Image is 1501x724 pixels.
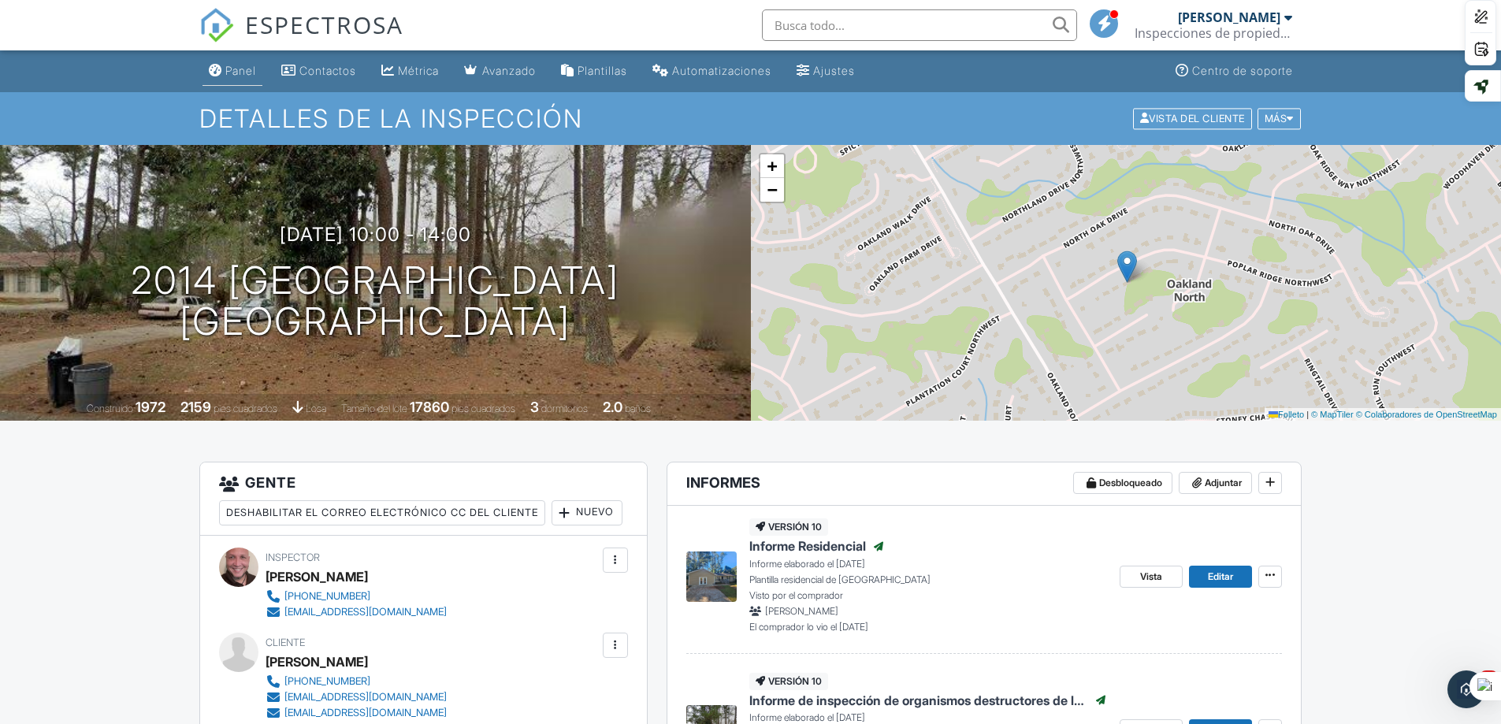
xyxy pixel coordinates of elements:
font: [GEOGRAPHIC_DATA] [180,298,570,344]
font: Vista del cliente [1149,113,1245,124]
a: Contactos [275,57,362,86]
a: Avanzado [458,57,542,86]
font: [EMAIL_ADDRESS][DOMAIN_NAME] [284,707,447,718]
font: [EMAIL_ADDRESS][DOMAIN_NAME] [284,691,447,703]
font: [PHONE_NUMBER] [284,675,370,687]
font: Métrica [398,64,439,77]
a: Vista del cliente [1131,112,1256,124]
font: ESPECTROSA [245,9,403,41]
font: [PHONE_NUMBER] [284,590,370,602]
font: Avanzado [482,64,536,77]
a: Ajustes [790,57,861,86]
a: [EMAIL_ADDRESS][DOMAIN_NAME] [266,705,447,721]
a: Plantillas [555,57,633,86]
font: − [767,180,777,199]
font: Plantillas [578,64,627,77]
a: Métrica [375,57,445,86]
a: [PHONE_NUMBER] [266,588,447,604]
a: Dar un golpe de zoom [760,154,784,178]
a: [PHONE_NUMBER] [266,674,447,689]
font: Automatizaciones [672,64,771,77]
div: Inspecciones de propiedad Colossus, LLC [1135,25,1292,41]
font: [PERSON_NAME] [266,569,368,585]
font: pies cuadrados [451,403,515,414]
font: [DATE] 10:00 - 14:00 [280,223,471,246]
font: Nuevo [576,506,614,518]
font: Detalles de la inspección [199,103,583,134]
input: Busca todo... [762,9,1077,41]
font: Ajustes [813,64,855,77]
a: © Colaboradores de OpenStreetMap [1356,410,1497,419]
a: Automatizaciones (básicas) [646,57,778,86]
font: Contactos [299,64,356,77]
font: 1972 [136,399,165,415]
font: Folleto [1278,410,1304,419]
font: Inspecciones de propiedad Colossus, LLC [1135,24,1379,42]
font: Panel [225,64,256,77]
img: El mejor software de inspección de viviendas: Spectora [199,8,234,43]
font: Cliente [266,637,305,648]
font: + [767,156,777,176]
font: Centro de soporte [1192,64,1293,77]
font: 2.0 [603,399,622,415]
img: Marcador [1117,251,1137,283]
font: | [1306,410,1309,419]
a: Centro de soporte [1169,57,1299,86]
a: Panel [202,57,262,86]
a: ESPECTROSA [199,21,403,54]
font: Gente [245,474,296,491]
a: [EMAIL_ADDRESS][DOMAIN_NAME] [266,689,447,705]
font: Construido [87,403,133,414]
font: pies cuadrados [214,403,277,414]
font: Deshabilitar el correo electrónico CC del cliente [226,507,538,518]
font: 2014 [GEOGRAPHIC_DATA] [131,257,619,303]
font: baños [625,403,651,414]
font: 17860 [410,399,449,415]
font: 2159 [180,399,211,415]
a: Folleto [1269,410,1304,419]
font: [PERSON_NAME] [266,654,368,670]
font: Tamaño del lote [341,403,407,414]
font: Más [1265,113,1287,124]
font: [PERSON_NAME] [1178,9,1280,26]
font: Inspector [266,551,320,563]
a: © MapTiler [1311,410,1354,419]
font: [EMAIL_ADDRESS][DOMAIN_NAME] [284,606,447,618]
a: Alejar [760,178,784,202]
font: 3 [530,399,539,415]
a: [EMAIL_ADDRESS][DOMAIN_NAME] [266,604,447,620]
font: losa [306,403,326,414]
iframe: Chat en vivo de Intercom [1447,670,1485,708]
font: dormitorios [541,403,588,414]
